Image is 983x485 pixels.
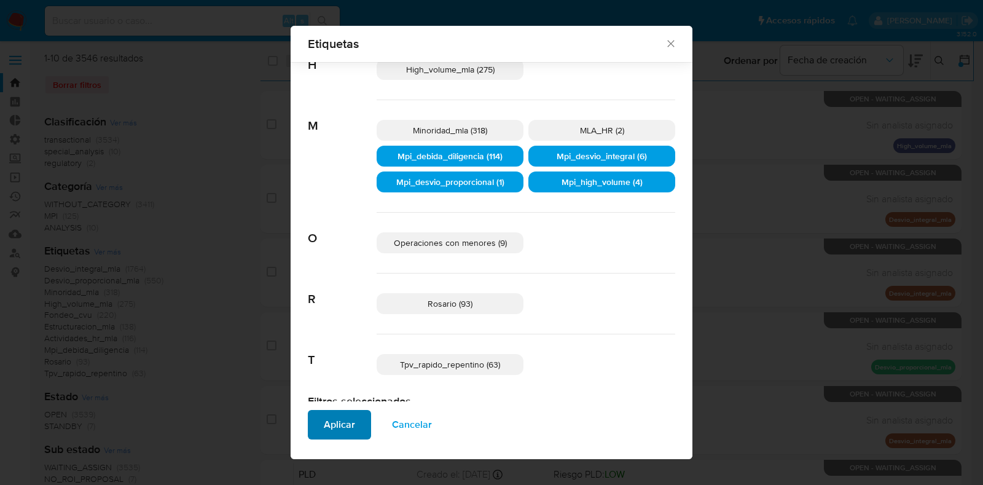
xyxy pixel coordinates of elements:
[377,146,523,167] div: Mpi_debida_diligencia (114)
[377,354,523,375] div: Tpv_rapido_repentino (63)
[562,176,643,188] span: Mpi_high_volume (4)
[392,411,432,438] span: Cancelar
[308,395,675,408] h2: Filtros seleccionados
[377,120,523,141] div: Minoridad_mla (318)
[324,411,355,438] span: Aplicar
[398,150,503,162] span: Mpi_debida_diligencia (114)
[396,176,504,188] span: Mpi_desvio_proporcional (1)
[400,358,500,371] span: Tpv_rapido_repentino (63)
[376,410,448,440] button: Cancelar
[377,59,523,80] div: High_volume_mla (275)
[394,237,507,249] span: Operaciones con menores (9)
[308,334,377,368] span: T
[557,150,647,162] span: Mpi_desvio_integral (6)
[308,213,377,246] span: O
[528,120,675,141] div: MLA_HR (2)
[665,37,676,49] button: Cerrar
[377,232,523,253] div: Operaciones con menores (9)
[580,124,624,136] span: MLA_HR (2)
[528,146,675,167] div: Mpi_desvio_integral (6)
[428,298,472,310] span: Rosario (93)
[528,172,675,192] div: Mpi_high_volume (4)
[377,293,523,314] div: Rosario (93)
[377,172,523,192] div: Mpi_desvio_proporcional (1)
[406,63,495,76] span: High_volume_mla (275)
[308,410,371,440] button: Aplicar
[308,37,665,50] span: Etiquetas
[308,100,377,133] span: M
[308,274,377,307] span: R
[413,124,487,136] span: Minoridad_mla (318)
